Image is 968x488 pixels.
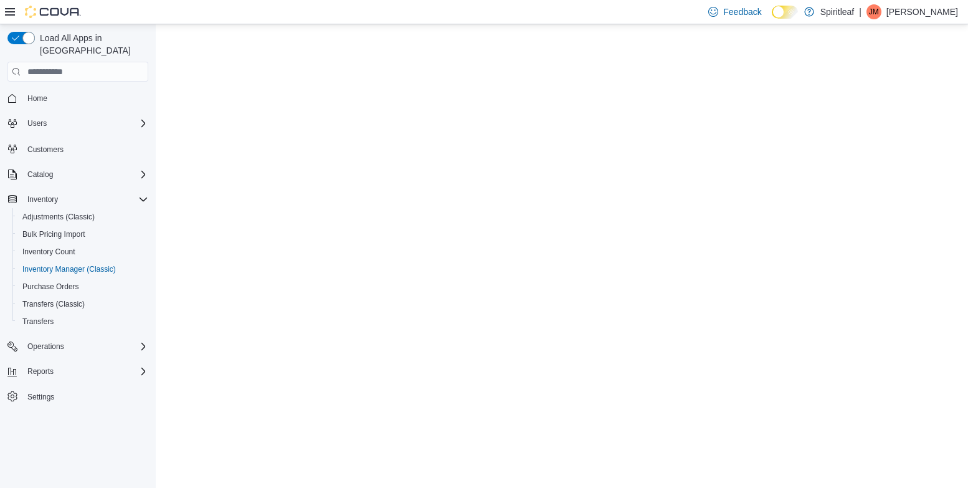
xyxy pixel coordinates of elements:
button: Settings [2,388,153,406]
button: Bulk Pricing Import [12,226,153,243]
span: Purchase Orders [17,279,148,294]
input: Dark Mode [772,6,798,19]
span: Home [27,93,47,103]
a: Purchase Orders [17,279,84,294]
button: Catalog [22,167,58,182]
button: Inventory [2,191,153,208]
button: Reports [22,364,59,379]
p: [PERSON_NAME] [886,4,958,19]
button: Users [2,115,153,132]
a: Transfers [17,314,59,329]
span: Inventory Manager (Classic) [17,262,148,277]
span: Inventory [27,194,58,204]
span: JM [869,4,879,19]
span: Bulk Pricing Import [22,229,85,239]
a: Transfers (Classic) [17,297,90,312]
button: Users [22,116,52,131]
span: Inventory Count [17,244,148,259]
span: Customers [22,141,148,156]
button: Home [2,89,153,107]
span: Reports [27,366,54,376]
button: Inventory Manager (Classic) [12,261,153,278]
a: Bulk Pricing Import [17,227,90,242]
button: Transfers (Classic) [12,295,153,313]
button: Inventory Count [12,243,153,261]
span: Users [27,118,47,128]
span: Transfers [17,314,148,329]
button: Adjustments (Classic) [12,208,153,226]
button: Reports [2,363,153,380]
span: Inventory [22,192,148,207]
span: Catalog [22,167,148,182]
a: Customers [22,142,69,157]
a: Home [22,91,52,106]
button: Operations [22,339,69,354]
button: Inventory [22,192,63,207]
span: Bulk Pricing Import [17,227,148,242]
span: Settings [22,389,148,404]
button: Operations [2,338,153,355]
span: Home [22,90,148,106]
span: Adjustments (Classic) [22,212,95,222]
nav: Complex example [7,84,148,438]
span: Operations [27,342,64,352]
img: Cova [25,6,81,18]
button: Customers [2,140,153,158]
span: Users [22,116,148,131]
p: | [859,4,861,19]
p: Spiritleaf [820,4,854,19]
span: Load All Apps in [GEOGRAPHIC_DATA] [35,32,148,57]
span: Inventory Count [22,247,75,257]
span: Catalog [27,170,53,179]
span: Settings [27,392,54,402]
button: Transfers [12,313,153,330]
span: Purchase Orders [22,282,79,292]
a: Settings [22,390,59,404]
span: Operations [22,339,148,354]
a: Inventory Count [17,244,80,259]
span: Inventory Manager (Classic) [22,264,116,274]
span: Customers [27,145,64,155]
div: Jessica M [866,4,881,19]
span: Feedback [723,6,761,18]
span: Transfers (Classic) [17,297,148,312]
span: Reports [22,364,148,379]
a: Adjustments (Classic) [17,209,100,224]
button: Purchase Orders [12,278,153,295]
button: Catalog [2,166,153,183]
span: Transfers (Classic) [22,299,85,309]
a: Inventory Manager (Classic) [17,262,121,277]
span: Adjustments (Classic) [17,209,148,224]
span: Transfers [22,317,54,327]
